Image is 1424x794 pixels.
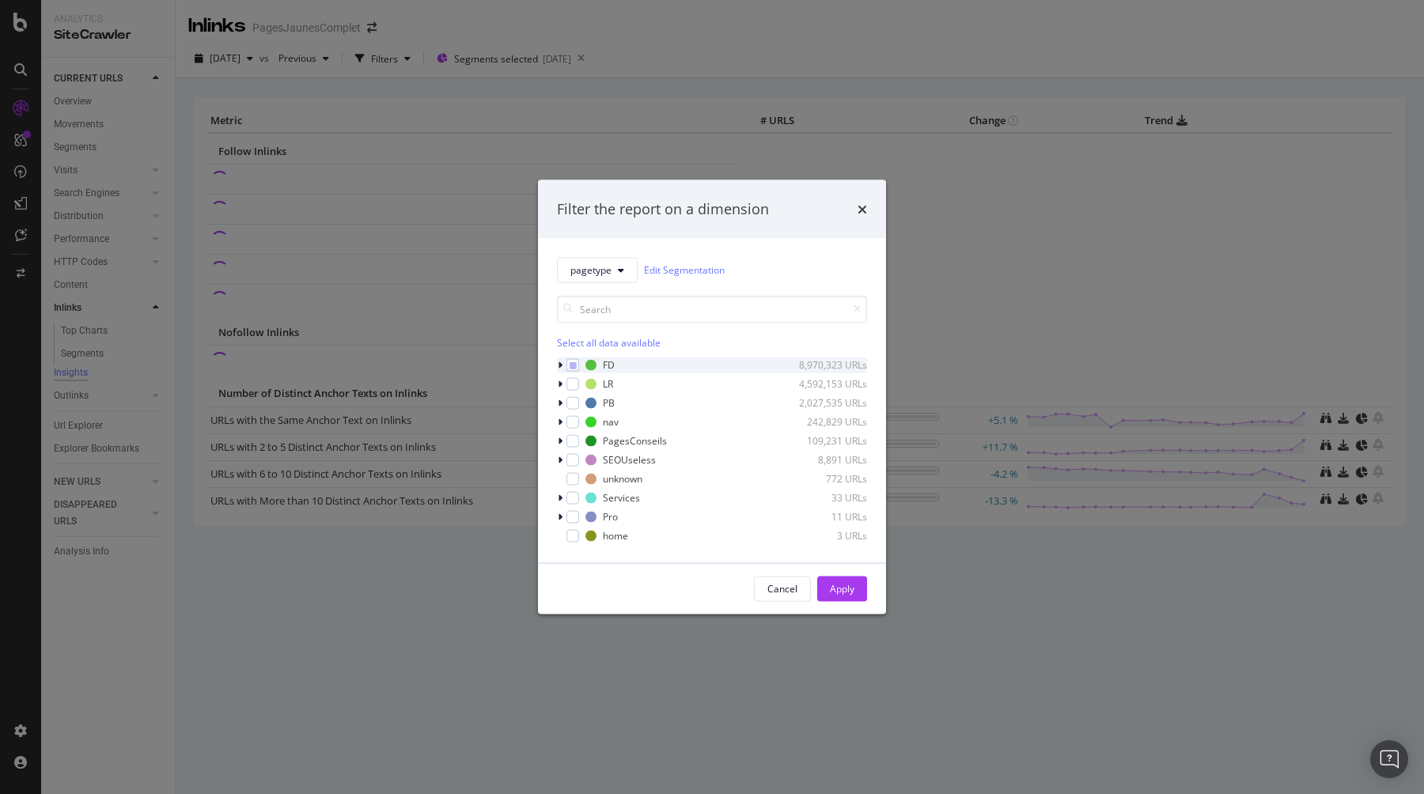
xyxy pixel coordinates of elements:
[603,453,656,467] div: SEOUseless
[790,510,867,524] div: 11 URLs
[603,529,628,543] div: home
[790,377,867,391] div: 4,592,153 URLs
[790,491,867,505] div: 33 URLs
[603,491,640,505] div: Services
[790,396,867,410] div: 2,027,535 URLs
[790,529,867,543] div: 3 URLs
[557,257,638,282] button: pagetype
[858,199,867,220] div: times
[557,199,769,220] div: Filter the report on a dimension
[830,582,854,595] div: Apply
[538,180,886,614] div: modal
[817,576,867,601] button: Apply
[790,472,867,486] div: 772 URLs
[603,358,615,372] div: FD
[603,510,618,524] div: Pro
[790,358,867,372] div: 8,970,323 URLs
[790,434,867,448] div: 109,231 URLs
[570,263,612,277] span: pagetype
[557,295,867,323] input: Search
[557,335,867,349] div: Select all data available
[603,415,619,429] div: nav
[603,472,642,486] div: unknown
[1370,740,1408,778] div: Open Intercom Messenger
[790,453,867,467] div: 8,891 URLs
[754,576,811,601] button: Cancel
[767,582,797,595] div: Cancel
[603,377,613,391] div: LR
[790,415,867,429] div: 242,829 URLs
[644,262,725,278] a: Edit Segmentation
[603,396,615,410] div: PB
[603,434,667,448] div: PagesConseils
